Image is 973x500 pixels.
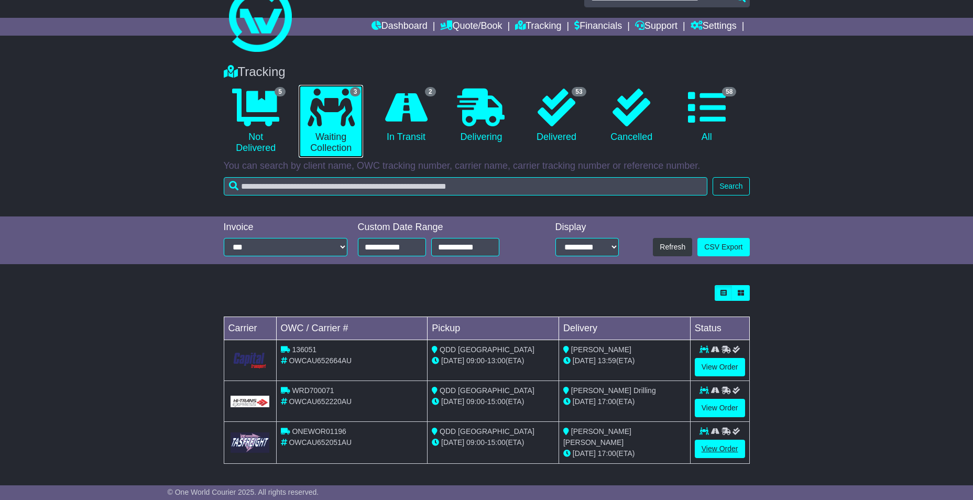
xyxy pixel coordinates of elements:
[487,438,506,447] span: 15:00
[690,317,749,340] td: Status
[466,397,485,406] span: 09:00
[441,356,464,365] span: [DATE]
[574,18,622,36] a: Financials
[598,397,616,406] span: 17:00
[289,356,352,365] span: OWCAU652664AU
[440,386,534,395] span: QDD [GEOGRAPHIC_DATA]
[599,85,664,147] a: Cancelled
[292,427,346,436] span: ONEWOR01196
[555,222,619,233] div: Display
[440,18,502,36] a: Quote/Book
[487,356,506,365] span: 13:00
[573,356,596,365] span: [DATE]
[292,386,334,395] span: WRD700071
[432,396,554,407] div: - (ETA)
[231,432,270,453] img: GetCarrierServiceLogo
[524,85,588,147] a: 53 Delivered
[432,437,554,448] div: - (ETA)
[224,222,347,233] div: Invoice
[441,438,464,447] span: [DATE]
[371,18,428,36] a: Dashboard
[572,87,586,96] span: 53
[487,397,506,406] span: 15:00
[289,397,352,406] span: OWCAU652220AU
[695,358,745,376] a: View Order
[563,355,686,366] div: (ETA)
[224,160,750,172] p: You can search by client name, OWC tracking number, carrier name, carrier tracking number or refe...
[598,449,616,458] span: 17:00
[571,345,631,354] span: [PERSON_NAME]
[440,427,534,436] span: QDD [GEOGRAPHIC_DATA]
[425,87,436,96] span: 2
[432,355,554,366] div: - (ETA)
[674,85,739,147] a: 58 All
[276,317,428,340] td: OWC / Carrier #
[440,345,534,354] span: QDD [GEOGRAPHIC_DATA]
[695,399,745,417] a: View Order
[224,317,276,340] td: Carrier
[299,85,363,158] a: 3 Waiting Collection
[563,427,631,447] span: [PERSON_NAME] [PERSON_NAME]
[722,87,736,96] span: 58
[573,449,596,458] span: [DATE]
[559,317,690,340] td: Delivery
[695,440,745,458] a: View Order
[691,18,737,36] a: Settings
[598,356,616,365] span: 13:59
[441,397,464,406] span: [DATE]
[289,438,352,447] span: OWCAU652051AU
[374,85,438,147] a: 2 In Transit
[563,396,686,407] div: (ETA)
[428,317,559,340] td: Pickup
[218,64,755,80] div: Tracking
[653,238,692,256] button: Refresh
[571,386,656,395] span: [PERSON_NAME] Drilling
[350,87,361,96] span: 3
[466,356,485,365] span: 09:00
[358,222,526,233] div: Custom Date Range
[231,396,270,407] img: GetCarrierServiceLogo
[292,345,316,354] span: 136051
[635,18,677,36] a: Support
[713,177,749,195] button: Search
[224,85,288,158] a: 5 Not Delivered
[573,397,596,406] span: [DATE]
[449,85,513,147] a: Delivering
[563,448,686,459] div: (ETA)
[275,87,286,96] span: 5
[515,18,561,36] a: Tracking
[231,351,270,371] img: CapitalTransport.png
[168,488,319,496] span: © One World Courier 2025. All rights reserved.
[466,438,485,447] span: 09:00
[697,238,749,256] a: CSV Export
